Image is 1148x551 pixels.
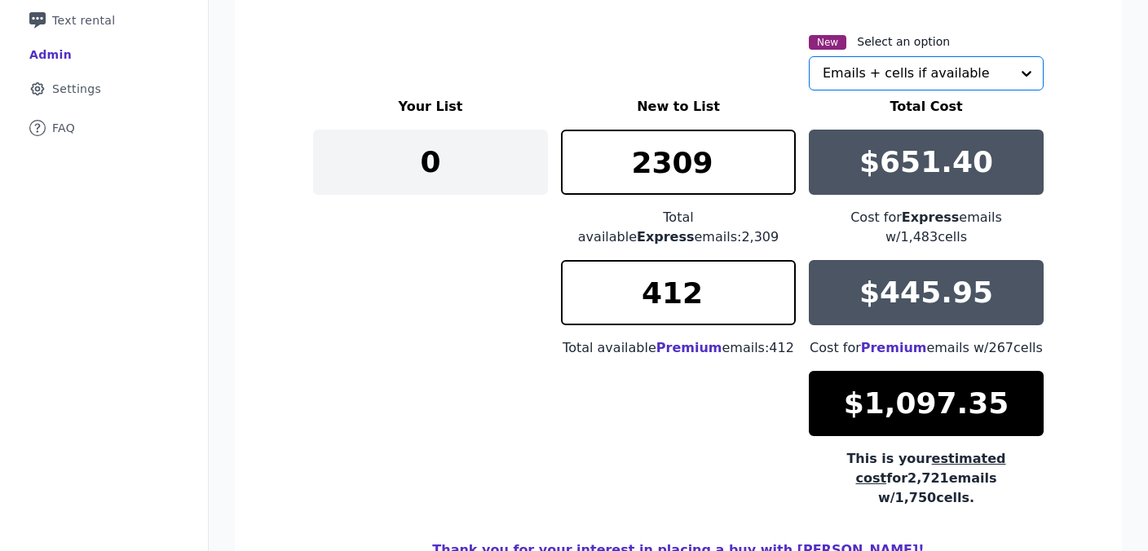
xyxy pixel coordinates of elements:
[656,340,722,355] span: Premium
[859,276,993,309] p: $445.95
[809,338,1044,358] div: Cost for emails w/ 267 cells
[844,387,1009,420] p: $1,097.35
[13,110,195,146] a: FAQ
[29,46,72,63] div: Admin
[420,146,440,179] p: 0
[313,97,548,117] h3: Your List
[809,35,846,50] span: New
[52,81,101,97] span: Settings
[561,338,796,358] div: Total available emails: 412
[561,208,796,247] div: Total available emails: 2,309
[809,97,1044,117] h3: Total Cost
[861,340,927,355] span: Premium
[809,449,1044,508] div: This is your for 2,721 emails w/ 1,750 cells.
[637,229,695,245] span: Express
[859,146,993,179] p: $651.40
[52,12,116,29] span: Text rental
[561,97,796,117] h3: New to List
[809,208,1044,247] div: Cost for emails w/ 1,483 cells
[13,71,195,107] a: Settings
[902,209,960,225] span: Express
[857,33,950,50] label: Select an option
[13,2,195,38] a: Text rental
[52,120,75,136] span: FAQ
